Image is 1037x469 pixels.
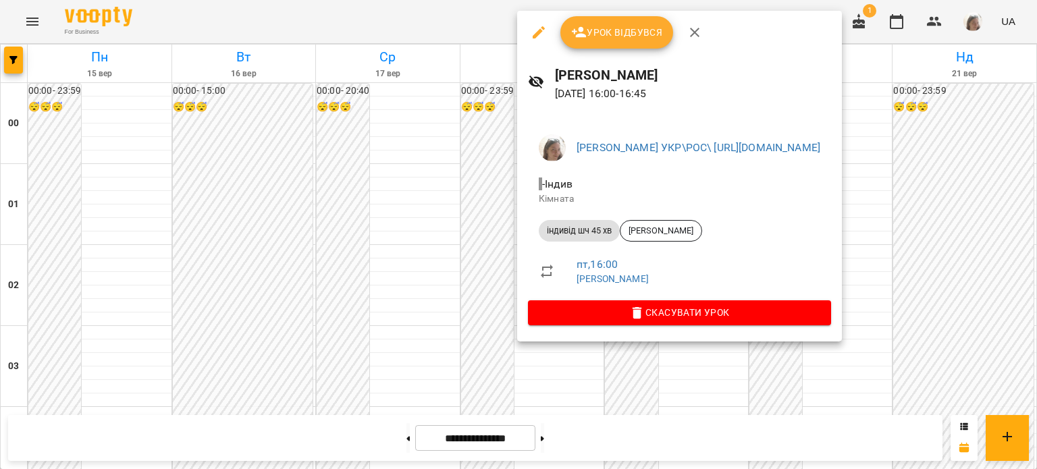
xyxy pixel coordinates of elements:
[577,141,820,154] a: [PERSON_NAME] УКР\РОС\ [URL][DOMAIN_NAME]
[620,225,701,237] span: [PERSON_NAME]
[620,220,702,242] div: [PERSON_NAME]
[560,16,674,49] button: Урок відбувся
[539,304,820,321] span: Скасувати Урок
[577,273,649,284] a: [PERSON_NAME]
[555,86,831,102] p: [DATE] 16:00 - 16:45
[539,177,575,190] span: - Індив
[555,65,831,86] h6: [PERSON_NAME]
[539,225,620,237] span: індивід шч 45 хв
[571,24,663,40] span: Урок відбувся
[577,258,618,271] a: пт , 16:00
[539,192,820,206] p: Кімната
[539,134,566,161] img: 4795d6aa07af88b41cce17a01eea78aa.jpg
[528,300,831,325] button: Скасувати Урок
